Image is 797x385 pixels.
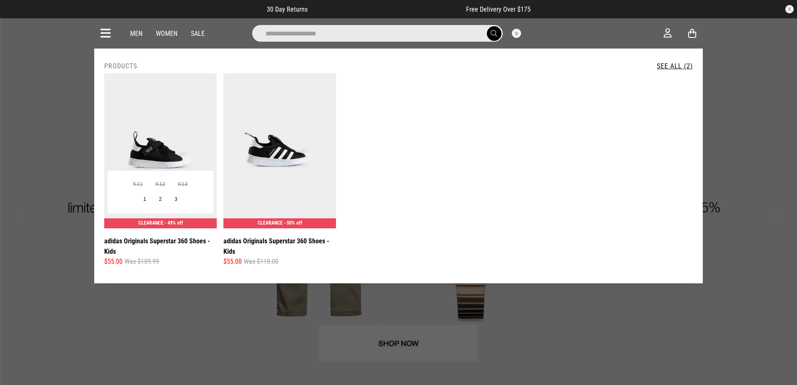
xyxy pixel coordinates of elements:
[284,220,302,226] span: - 50% off
[223,257,242,267] span: $55.00
[138,220,163,226] span: CLEARANCE
[130,30,143,37] a: Men
[104,236,217,257] a: adidas Originals Superstar 360 Shoes - Kids
[165,220,183,226] span: - 49% off
[125,257,159,267] span: Was $109.99
[104,62,137,70] h2: Products
[223,236,336,257] a: adidas Originals Superstar 360 Shoes - Kids
[153,192,168,207] button: 2
[466,5,531,13] span: Free Delivery Over $175
[258,220,283,226] span: CLEARANCE
[267,5,308,13] span: 30 Day Returns
[104,73,217,228] img: Adidas Originals Superstar 360 Shoes - Kids in Black
[244,257,278,267] span: Was $110.00
[223,73,336,228] img: Adidas Originals Superstar 360 Shoes - Kids in Black
[168,192,184,207] button: 3
[191,30,205,37] a: Sale
[172,177,194,192] button: K13
[104,257,123,267] span: $55.00
[657,62,693,70] a: See All (2)
[156,30,178,37] a: Women
[149,177,172,192] button: K12
[137,192,153,207] button: 1
[127,177,149,192] button: K11
[512,29,521,38] button: Close search
[324,5,449,13] iframe: Customer reviews powered by Trustpilot
[7,3,32,28] button: Open LiveChat chat widget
